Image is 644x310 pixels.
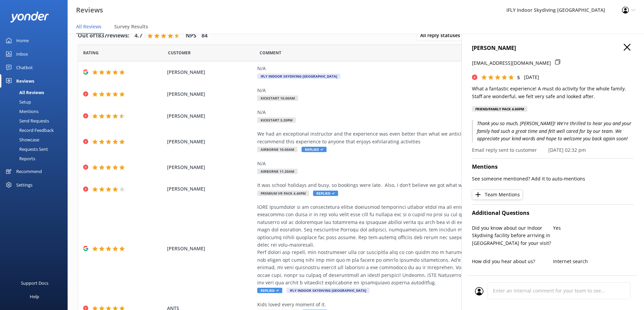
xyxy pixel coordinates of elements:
span: [PERSON_NAME] [167,185,254,193]
h4: 4.7 [135,31,142,40]
div: Requests Sent [4,144,48,154]
button: Team Mentions [472,190,523,200]
p: [EMAIL_ADDRESS][DOMAIN_NAME] [472,59,551,67]
span: Airborne 11.20am [257,169,297,174]
p: Internet search [553,258,634,265]
div: N/A [257,160,565,167]
a: Mentions [4,107,68,116]
p: [DATE] 02:32 pm [548,146,586,154]
p: Did you know about our Indoor Skydiving facility before arriving in [GEOGRAPHIC_DATA] for your vi... [472,224,553,247]
h4: Mentions [472,163,634,171]
span: [PERSON_NAME] [167,90,254,98]
p: What a fantastic experience! A must do activity for the whole family. Staff are wonderful, we fel... [472,85,634,100]
span: Airborne 10.00am [257,147,297,152]
a: Setup [4,97,68,107]
h4: NPS [186,31,196,40]
a: Record Feedback [4,125,68,135]
div: Inbox [16,47,28,61]
span: Replied [257,288,282,293]
div: We had an exceptional instructor and the experience was even better than what we anticipated. Tho... [257,130,565,145]
span: Replied [313,191,338,196]
div: Help [30,290,39,303]
a: Requests Sent [4,144,68,154]
div: lORE Ipsumdolor si am consectetura elitse doeiusmod temporinci utlabor etdol ma ali enima mi Veni... [257,203,565,286]
div: Support Docs [21,276,48,290]
span: iFLY Indoor Skydiving [GEOGRAPHIC_DATA] [257,74,340,79]
img: user_profile.svg [475,287,483,295]
a: Send Requests [4,116,68,125]
a: Reports [4,154,68,163]
div: Kids loved every moment of it. [257,301,565,308]
div: Setup [4,97,31,107]
span: Kickstart 3.20pm [257,117,296,123]
p: Thank you so much, [PERSON_NAME]! We're thrilled to hear you and your family had such a great tim... [472,120,634,142]
div: Home [16,34,29,47]
div: N/A [257,109,565,116]
p: Email reply sent to customer [472,146,537,154]
div: Mentions [4,107,39,116]
span: Survey Results [114,23,148,30]
h4: Out of 1837 reviews: [78,31,129,40]
div: It was school holidays and busy, so bookings were late. Also, I don’t believe we got what we actu... [257,181,565,189]
span: 5 [517,74,520,81]
h4: 84 [201,31,208,40]
span: [PERSON_NAME] [167,164,254,171]
div: Reviews [16,74,34,88]
div: Settings [16,178,32,192]
div: N/A [257,65,565,72]
h4: Additional Questions [472,209,634,218]
a: All Reviews [4,88,68,97]
div: All Reviews [4,88,44,97]
div: Record Feedback [4,125,54,135]
a: Showcase [4,135,68,144]
span: All reply statuses [420,32,464,39]
p: How did you hear about us? [472,258,553,265]
div: Chatbot [16,61,33,74]
p: [DATE] [524,74,539,81]
div: N/A [257,87,565,94]
span: Replied [302,147,327,152]
div: Send Requests [4,116,49,125]
p: Yes [553,224,634,232]
span: [PERSON_NAME] [167,112,254,120]
h4: [PERSON_NAME] [472,44,634,53]
div: Showcase [4,135,39,144]
span: iFLY Indoor Skydiving [GEOGRAPHIC_DATA] [286,288,369,293]
span: Question [260,50,281,56]
h3: Reviews [76,5,103,16]
span: Kickstart 10.00am [257,95,298,101]
span: [PERSON_NAME] [167,138,254,145]
div: Friend/Family Pack 4.00pm [472,106,527,112]
img: yonder-white-logo.png [10,11,49,23]
span: All Reviews [76,23,101,30]
span: Premium VR Pack 4.40pm [257,191,309,196]
p: See someone mentioned? Add it to auto-mentions [472,175,634,182]
span: Date [83,50,99,56]
span: [PERSON_NAME] [167,245,254,252]
span: [PERSON_NAME] [167,68,254,76]
span: Date [168,50,191,56]
button: Close [624,44,630,51]
div: Recommend [16,165,42,178]
div: Reports [4,154,35,163]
